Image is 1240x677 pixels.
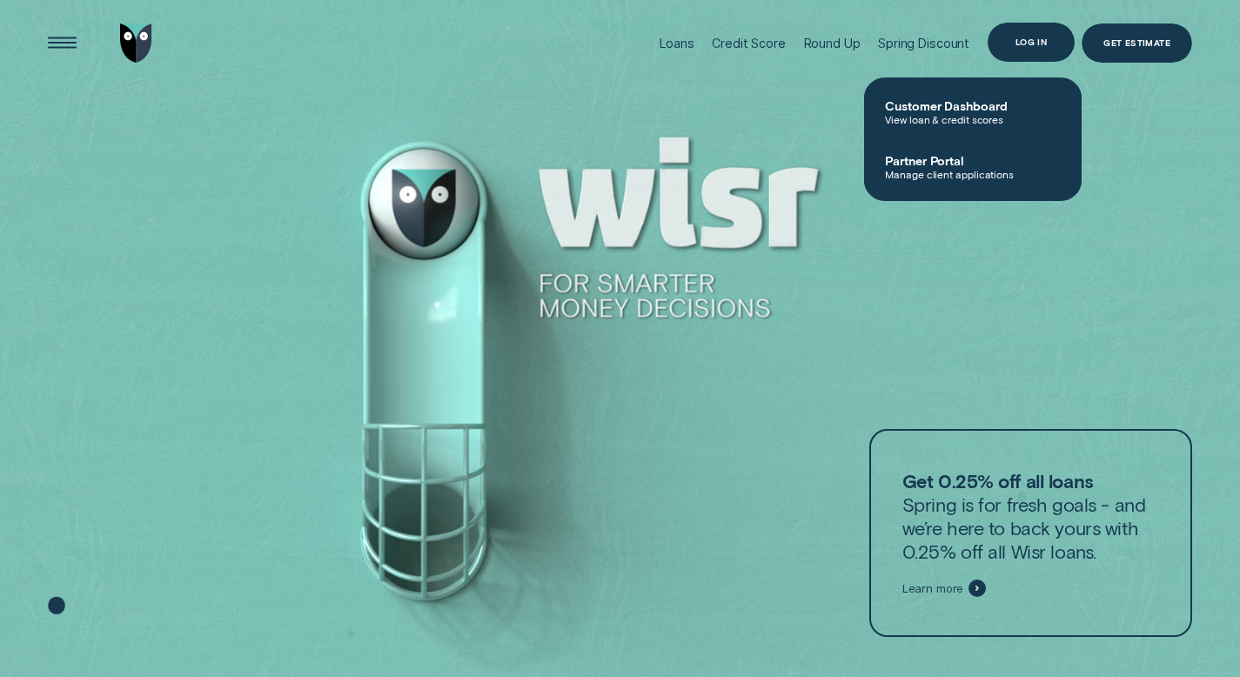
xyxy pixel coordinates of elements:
a: Customer DashboardView loan & credit scores [864,84,1082,139]
button: Open Menu [43,23,82,63]
span: Learn more [902,581,964,596]
div: Round Up [804,36,861,50]
span: Manage client applications [885,168,1061,180]
button: Log in [988,23,1075,62]
span: View loan & credit scores [885,113,1061,125]
div: Log in [1015,38,1047,46]
span: Customer Dashboard [885,98,1061,113]
div: Loans [660,36,694,50]
a: Get 0.25% off all loansSpring is for fresh goals - and we’re here to back yours with 0.25% off al... [869,429,1192,636]
span: Partner Portal [885,153,1061,168]
div: Credit Score [712,36,785,50]
a: Partner PortalManage client applications [864,139,1082,194]
div: Spring Discount [878,36,969,50]
a: Get Estimate [1082,23,1192,63]
p: Spring is for fresh goals - and we’re here to back yours with 0.25% off all Wisr loans. [902,469,1160,563]
img: Wisr [120,23,152,63]
strong: Get 0.25% off all loans [902,469,1094,492]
